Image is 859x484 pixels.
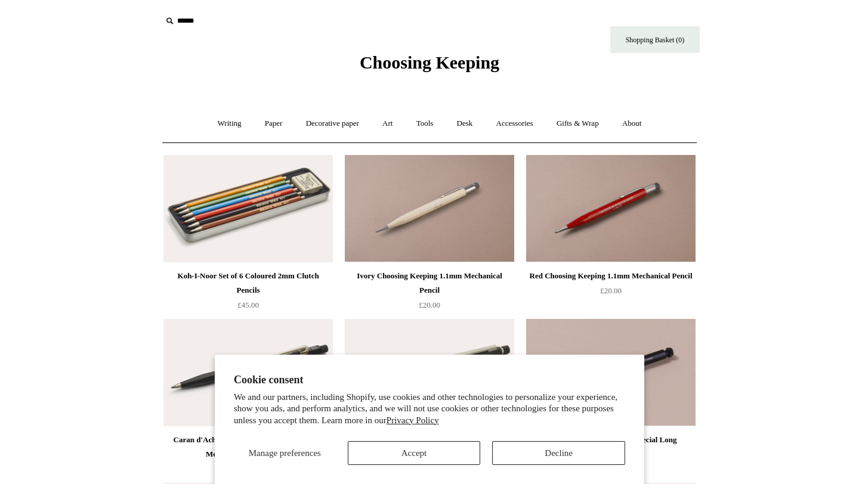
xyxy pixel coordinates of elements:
a: Ivory Choosing Keeping 1.1mm Mechanical Pencil £20.00 [345,269,514,318]
a: Desk [446,108,484,139]
button: Decline [492,441,625,465]
a: Red Choosing Keeping 1.1mm Mechanical Pencil Red Choosing Keeping 1.1mm Mechanical Pencil [526,155,696,262]
button: Manage preferences [234,441,336,465]
span: Manage preferences [249,448,321,458]
img: Ivory Choosing Keeping 1.1mm Mechanical Pencil [345,155,514,262]
a: Aluminium Black Kaweco Special Long Mechanical Pencil Aluminium Black Kaweco Special Long Mechani... [526,319,696,426]
a: Koh-I-Noor Set of 6 Coloured 2mm Clutch Pencils Koh-I-Noor Set of 6 Coloured 2mm Clutch Pencils [163,155,333,262]
a: About [611,108,653,139]
img: Red Choosing Keeping 1.1mm Mechanical Pencil [526,155,696,262]
span: £45.00 [237,300,259,309]
div: Koh-I-Noor Set of 6 Coloured 2mm Clutch Pencils [166,269,330,297]
img: Aluminium Black Kaweco Special Long Mechanical Pencil [526,319,696,426]
a: Shopping Basket (0) [610,26,700,53]
a: Matte Black Lamy CP1 0.7mm Mechanical Pencil Matte Black Lamy CP1 0.7mm Mechanical Pencil [345,319,514,426]
p: We and our partners, including Shopify, use cookies and other technologies to personalize your ex... [234,392,625,427]
div: Caran d'Ache 22 Fixpencil Sandblasted 2mm Mechanical Clutch Pencil [166,433,330,461]
a: Gifts & Wrap [546,108,610,139]
button: Accept [348,441,481,465]
span: £20.00 [600,286,622,295]
img: Caran d'Ache 22 Fixpencil Sandblasted 2mm Mechanical Clutch Pencil [163,319,333,426]
a: Privacy Policy [387,415,439,425]
a: Accessories [486,108,544,139]
h2: Cookie consent [234,374,625,386]
a: Writing [207,108,252,139]
a: Koh-I-Noor Set of 6 Coloured 2mm Clutch Pencils £45.00 [163,269,333,318]
a: Ivory Choosing Keeping 1.1mm Mechanical Pencil Ivory Choosing Keeping 1.1mm Mechanical Pencil [345,155,514,262]
span: Choosing Keeping [360,52,499,72]
a: Red Choosing Keeping 1.1mm Mechanical Pencil £20.00 [526,269,696,318]
a: Paper [254,108,293,139]
a: Choosing Keeping [360,62,499,70]
a: Caran d'Ache 22 Fixpencil Sandblasted 2mm Mechanical Clutch Pencil £22.50 [163,433,333,482]
div: Ivory Choosing Keeping 1.1mm Mechanical Pencil [348,269,511,297]
img: Koh-I-Noor Set of 6 Coloured 2mm Clutch Pencils [163,155,333,262]
div: Red Choosing Keeping 1.1mm Mechanical Pencil [529,269,693,283]
a: Caran d'Ache 22 Fixpencil Sandblasted 2mm Mechanical Clutch Pencil Caran d'Ache 22 Fixpencil Sand... [163,319,333,426]
img: Matte Black Lamy CP1 0.7mm Mechanical Pencil [345,319,514,426]
a: Art [372,108,403,139]
a: Decorative paper [295,108,370,139]
a: Tools [406,108,444,139]
span: £20.00 [419,300,440,309]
